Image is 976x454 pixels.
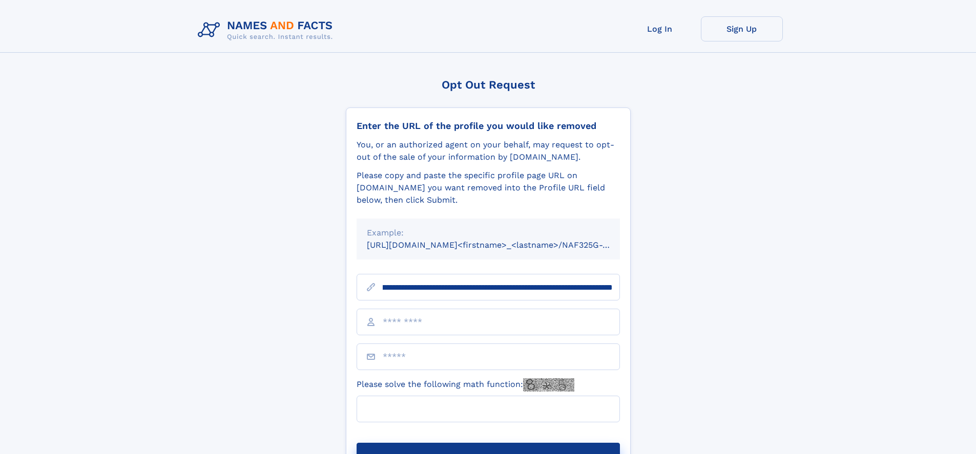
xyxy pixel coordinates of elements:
[357,378,574,392] label: Please solve the following math function:
[357,139,620,163] div: You, or an authorized agent on your behalf, may request to opt-out of the sale of your informatio...
[357,169,620,206] div: Please copy and paste the specific profile page URL on [DOMAIN_NAME] you want removed into the Pr...
[357,120,620,132] div: Enter the URL of the profile you would like removed
[194,16,341,44] img: Logo Names and Facts
[701,16,783,41] a: Sign Up
[346,78,631,91] div: Opt Out Request
[367,240,639,250] small: [URL][DOMAIN_NAME]<firstname>_<lastname>/NAF325G-xxxxxxxx
[367,227,610,239] div: Example:
[619,16,701,41] a: Log In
